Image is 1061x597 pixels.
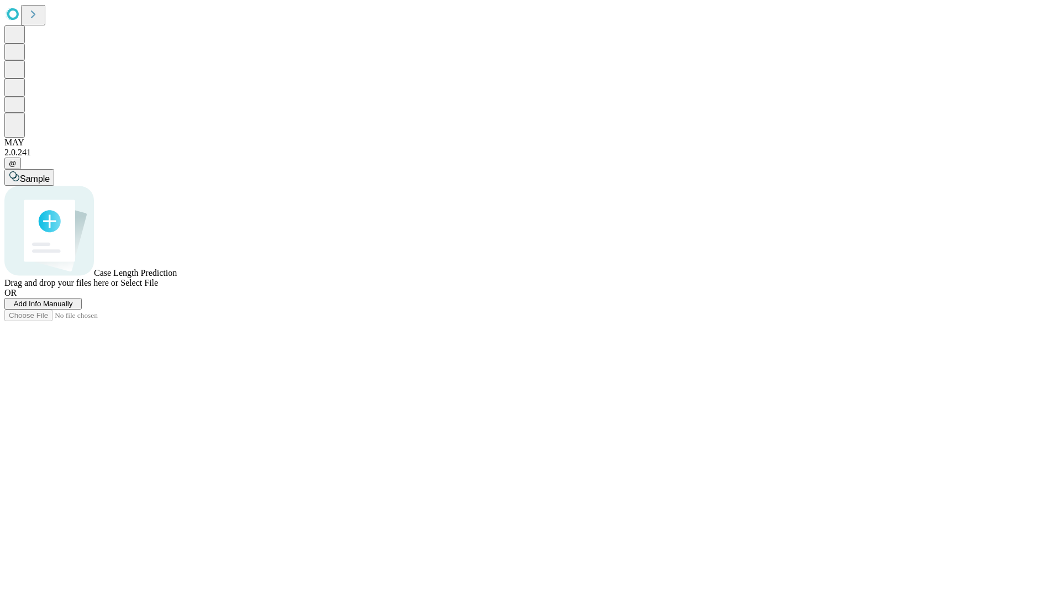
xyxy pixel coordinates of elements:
div: MAY [4,138,1057,148]
span: Drag and drop your files here or [4,278,118,287]
div: 2.0.241 [4,148,1057,158]
span: @ [9,159,17,167]
button: Add Info Manually [4,298,82,310]
span: OR [4,288,17,297]
button: Sample [4,169,54,186]
span: Sample [20,174,50,184]
span: Case Length Prediction [94,268,177,277]
span: Add Info Manually [14,300,73,308]
button: @ [4,158,21,169]
span: Select File [120,278,158,287]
